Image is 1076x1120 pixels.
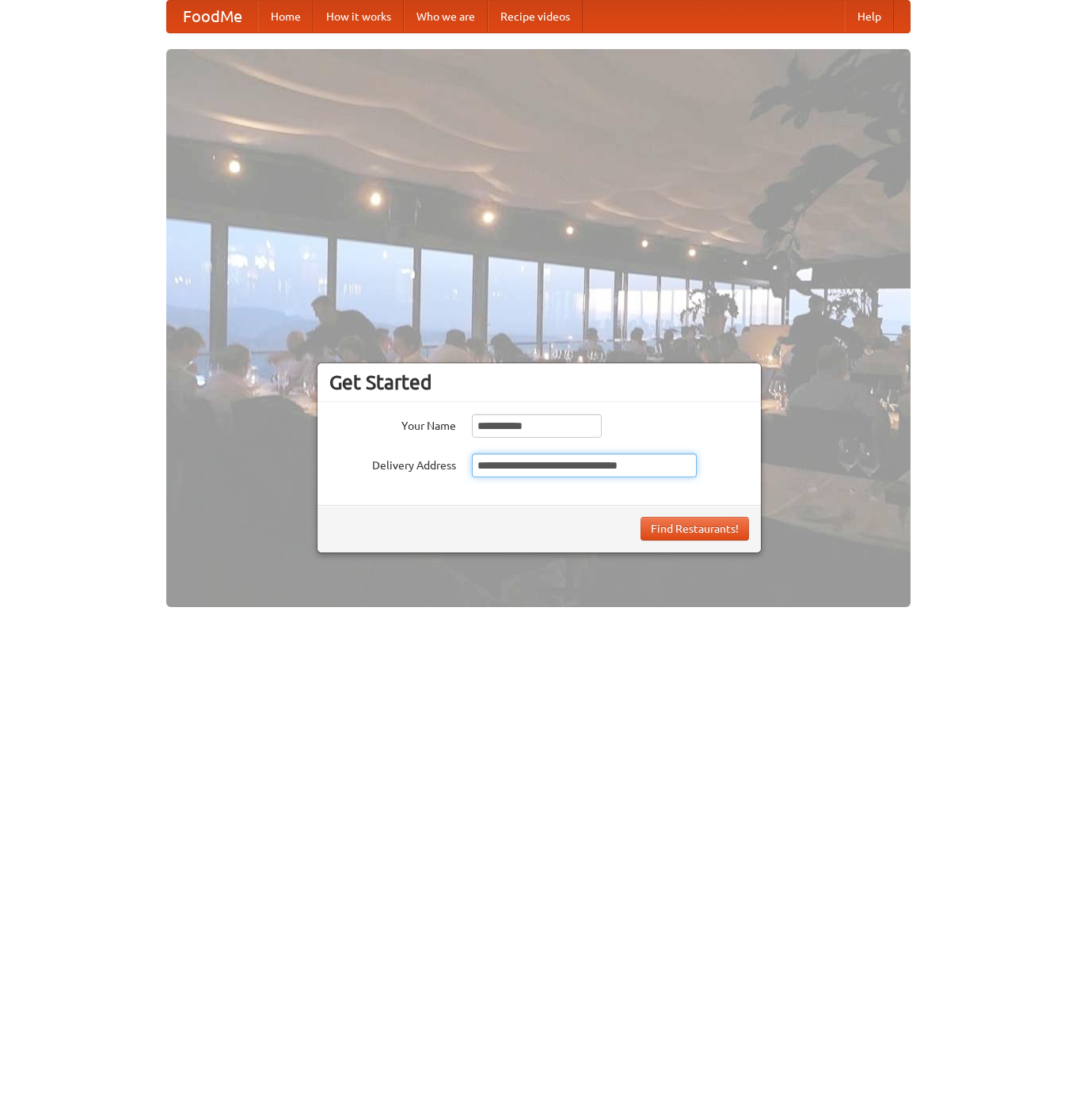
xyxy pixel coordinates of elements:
a: Help [845,1,894,32]
a: Who we are [404,1,488,32]
label: Your Name [329,414,456,434]
label: Delivery Address [329,454,456,473]
a: Home [258,1,314,32]
button: Find Restaurants! [641,517,749,541]
a: How it works [314,1,404,32]
a: Recipe videos [488,1,583,32]
a: FoodMe [167,1,258,32]
h3: Get Started [329,370,749,394]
